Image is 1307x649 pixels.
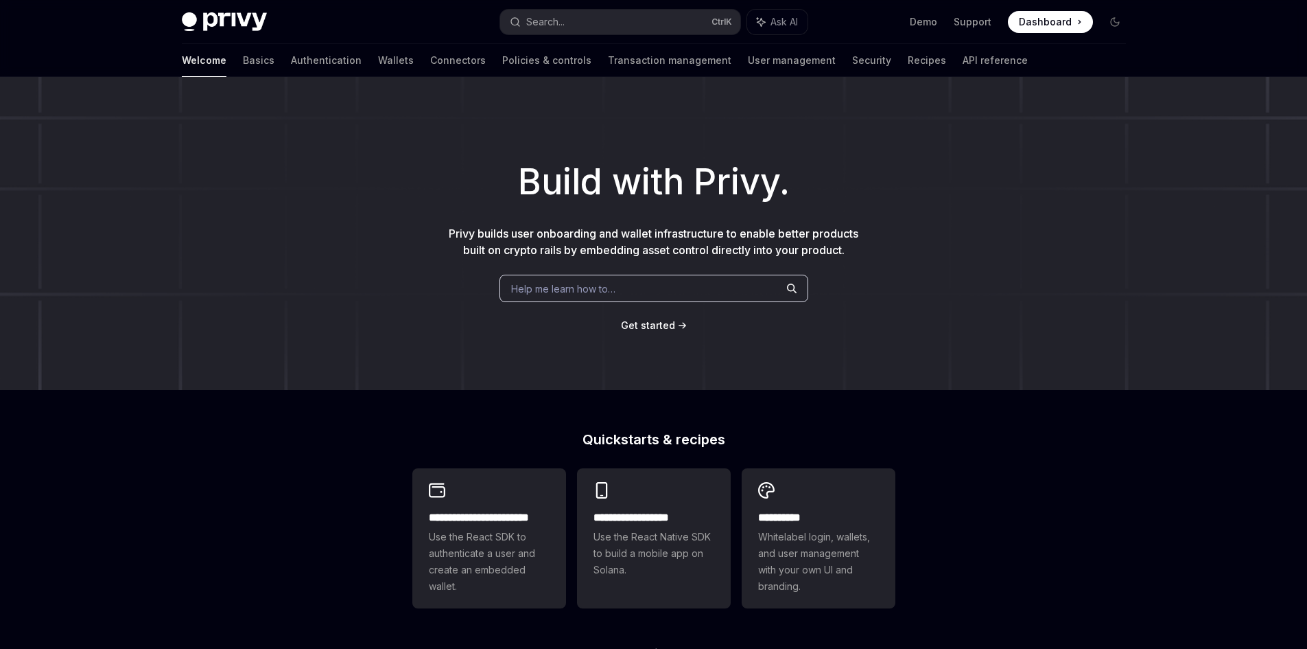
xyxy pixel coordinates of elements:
span: Privy builds user onboarding and wallet infrastructure to enable better products built on crypto ... [449,227,858,257]
h1: Build with Privy. [22,155,1285,209]
span: Ask AI [770,15,798,29]
span: Ctrl K [711,16,732,27]
span: Help me learn how to… [511,282,615,296]
a: Policies & controls [502,44,591,77]
a: Support [954,15,991,29]
a: Get started [621,319,675,332]
span: Use the React Native SDK to build a mobile app on Solana. [593,529,714,578]
a: Security [852,44,891,77]
a: Transaction management [608,44,731,77]
a: Demo [910,15,937,29]
a: Welcome [182,44,226,77]
img: dark logo [182,12,267,32]
button: Search...CtrlK [500,10,740,34]
div: Search... [526,14,565,30]
a: **** **** **** ***Use the React Native SDK to build a mobile app on Solana. [577,468,731,608]
span: Use the React SDK to authenticate a user and create an embedded wallet. [429,529,550,595]
a: User management [748,44,836,77]
a: Wallets [378,44,414,77]
h2: Quickstarts & recipes [412,433,895,446]
a: **** *****Whitelabel login, wallets, and user management with your own UI and branding. [742,468,895,608]
a: Basics [243,44,274,77]
span: Get started [621,319,675,331]
a: Recipes [908,44,946,77]
a: Dashboard [1008,11,1093,33]
a: API reference [963,44,1028,77]
a: Connectors [430,44,486,77]
button: Toggle dark mode [1104,11,1126,33]
span: Dashboard [1019,15,1072,29]
a: Authentication [291,44,362,77]
button: Ask AI [747,10,808,34]
span: Whitelabel login, wallets, and user management with your own UI and branding. [758,529,879,595]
